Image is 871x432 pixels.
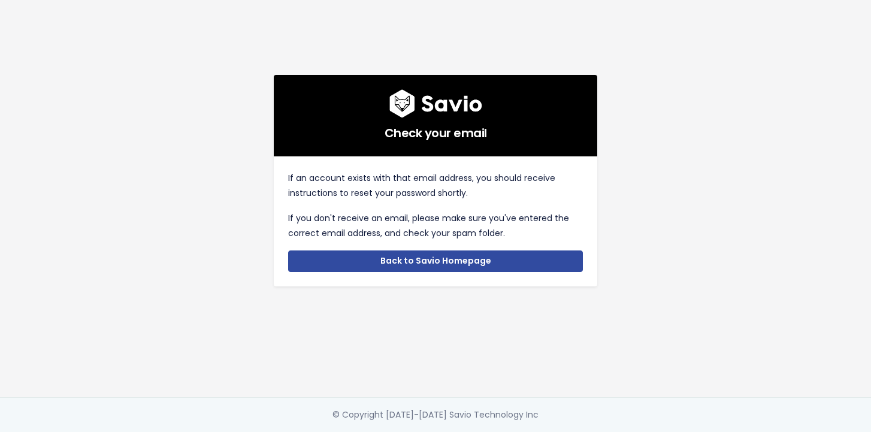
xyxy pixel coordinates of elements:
[288,171,583,201] p: If an account exists with that email address, you should receive instructions to reset your passw...
[389,89,482,118] img: logo600x187.a314fd40982d.png
[288,211,583,241] p: If you don't receive an email, please make sure you've entered the correct email address, and che...
[288,250,583,272] a: Back to Savio Homepage
[332,407,539,422] div: © Copyright [DATE]-[DATE] Savio Technology Inc
[288,118,583,142] h5: Check your email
